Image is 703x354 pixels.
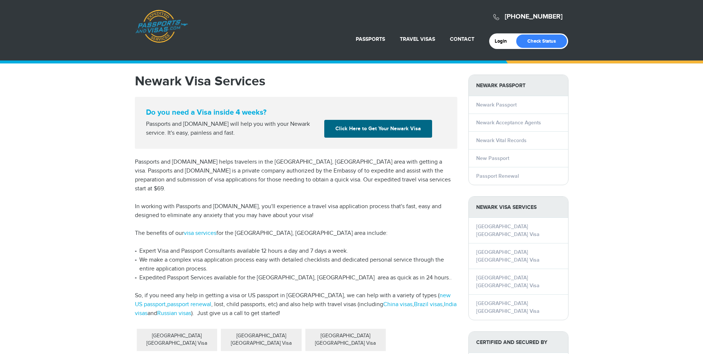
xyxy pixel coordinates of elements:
a: Travel Visas [400,36,435,42]
a: visa services [184,230,216,237]
a: Newark Passport [476,102,517,108]
p: The benefits of our for the [GEOGRAPHIC_DATA], [GEOGRAPHIC_DATA] area include: [135,229,457,238]
a: Russian visas [157,310,191,317]
strong: Certified and Secured by [469,332,568,353]
a: Passports & [DOMAIN_NAME] [135,10,188,43]
a: new US passport [135,292,451,308]
a: Passports [356,36,385,42]
strong: Newark Visa Services [469,197,568,218]
a: Brazil visas [414,301,442,308]
a: [PHONE_NUMBER] [505,13,563,21]
a: Passport Renewal [476,173,519,179]
a: Check Status [516,35,567,48]
a: Newark Acceptance Agents [476,119,541,126]
p: So, if you need any help in getting a visa or US passport in [GEOGRAPHIC_DATA], we can help with ... [135,291,457,318]
strong: Do you need a Visa inside 4 weeks? [146,108,446,117]
strong: Newark Passport [469,75,568,96]
div: [GEOGRAPHIC_DATA] [GEOGRAPHIC_DATA] Visa [137,329,218,351]
li: We make a complex visa application process easy with detailed checklists and dedicated personal s... [135,256,457,273]
a: Contact [450,36,474,42]
a: [GEOGRAPHIC_DATA] [GEOGRAPHIC_DATA] Visa [476,300,540,314]
h1: Newark Visa Services [135,75,457,88]
p: Passports and [DOMAIN_NAME] helps travelers in the [GEOGRAPHIC_DATA], [GEOGRAPHIC_DATA] area with... [135,158,457,193]
a: Login [495,38,512,44]
a: India visas [135,301,457,317]
div: Passports and [DOMAIN_NAME] will help you with your Newark service. It's easy, painless and fast. [143,120,322,138]
li: Expedited Passport Services available for the [GEOGRAPHIC_DATA], [GEOGRAPHIC_DATA] area as quick ... [135,273,457,282]
a: [GEOGRAPHIC_DATA] [GEOGRAPHIC_DATA] Visa [476,275,540,289]
div: [GEOGRAPHIC_DATA] [GEOGRAPHIC_DATA] Visa [305,329,386,351]
a: passport renewal [167,301,211,308]
a: Click Here to Get Your Newark Visa [324,120,432,138]
p: In working with Passports and [DOMAIN_NAME], you'll experience a travel visa application process ... [135,202,457,220]
a: [GEOGRAPHIC_DATA] [GEOGRAPHIC_DATA] Visa [476,249,540,263]
a: New Passport [476,155,509,161]
a: China visas [383,301,412,308]
div: [GEOGRAPHIC_DATA] [GEOGRAPHIC_DATA] Visa [221,329,302,351]
li: Expert Visa and Passport Consultants available 12 hours a day and 7 days a week. [135,247,457,256]
a: [GEOGRAPHIC_DATA] [GEOGRAPHIC_DATA] Visa [476,223,540,237]
a: Newark Vital Records [476,137,527,144]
